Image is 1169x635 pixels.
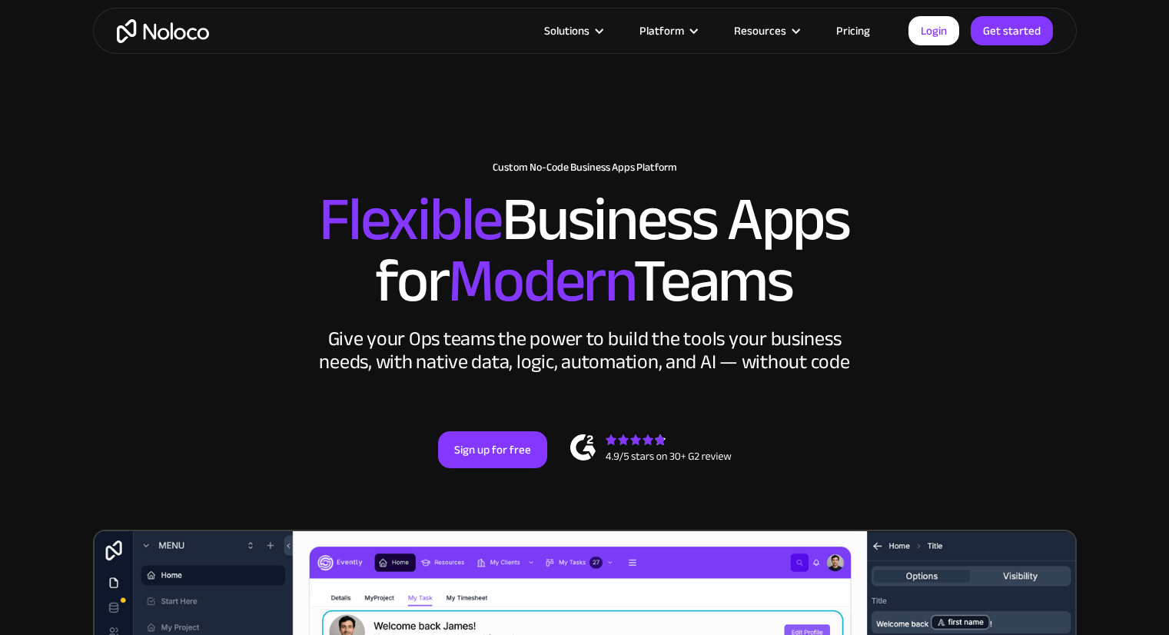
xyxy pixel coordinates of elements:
[316,327,854,374] div: Give your Ops teams the power to build the tools your business needs, with native data, logic, au...
[438,431,547,468] a: Sign up for free
[971,16,1053,45] a: Get started
[117,19,209,43] a: home
[639,21,684,41] div: Platform
[734,21,786,41] div: Resources
[817,21,889,41] a: Pricing
[108,161,1061,174] h1: Custom No-Code Business Apps Platform
[448,224,633,338] span: Modern
[908,16,959,45] a: Login
[715,21,817,41] div: Resources
[525,21,620,41] div: Solutions
[319,162,502,277] span: Flexible
[544,21,589,41] div: Solutions
[108,189,1061,312] h2: Business Apps for Teams
[620,21,715,41] div: Platform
